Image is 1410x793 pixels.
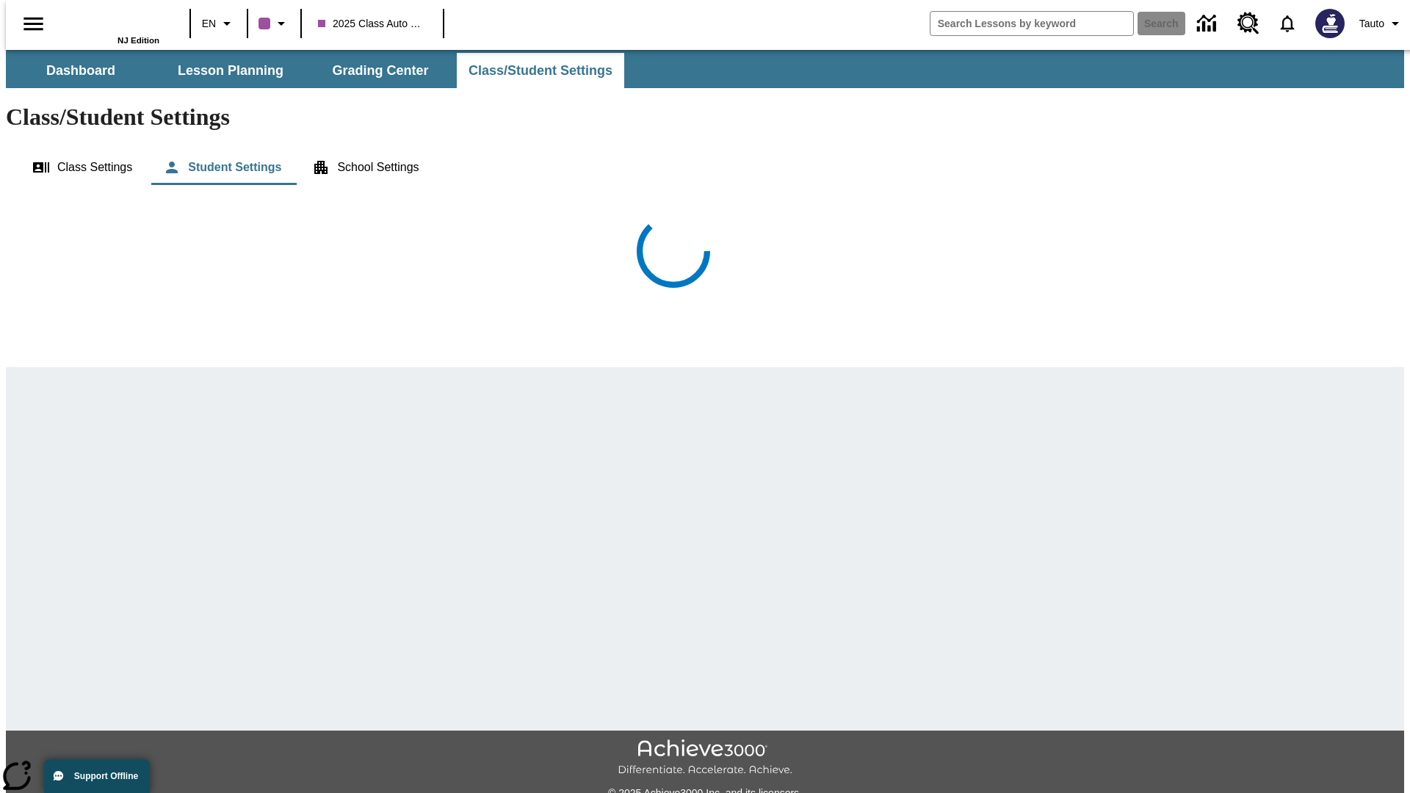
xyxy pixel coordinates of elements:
div: Class/Student Settings [21,150,1389,185]
button: Grading Center [307,53,454,88]
a: Data Center [1188,4,1229,44]
button: Class color is purple. Change class color [253,10,296,37]
a: Home [64,7,159,36]
button: Class Settings [21,150,144,185]
span: EN [202,16,216,32]
div: SubNavbar [6,50,1404,88]
div: Home [64,5,159,45]
span: NJ Edition [117,36,159,45]
h1: Class/Student Settings [6,104,1404,131]
button: School Settings [300,150,430,185]
span: 2025 Class Auto Grade 13 [318,16,427,32]
span: Dashboard [46,62,115,79]
button: Select a new avatar [1306,4,1353,43]
button: Profile/Settings [1353,10,1410,37]
button: Open side menu [12,2,55,46]
a: Resource Center, Will open in new tab [1229,4,1268,43]
span: Lesson Planning [178,62,283,79]
img: Avatar [1315,9,1345,38]
span: Tauto [1359,16,1384,32]
button: Class/Student Settings [457,53,624,88]
span: Grading Center [332,62,428,79]
div: SubNavbar [6,53,626,88]
button: Lesson Planning [157,53,304,88]
span: Support Offline [74,771,138,781]
span: Class/Student Settings [469,62,612,79]
img: Achieve3000 Differentiate Accelerate Achieve [618,739,792,777]
a: Notifications [1268,4,1306,43]
button: Language: EN, Select a language [195,10,242,37]
button: Student Settings [151,150,293,185]
input: search field [930,12,1133,35]
button: Dashboard [7,53,154,88]
button: Support Offline [44,759,150,793]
